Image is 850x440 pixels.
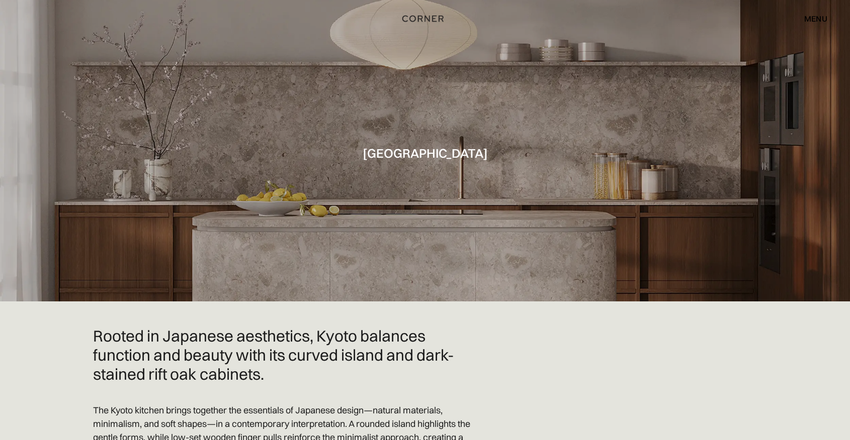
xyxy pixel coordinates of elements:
h1: [GEOGRAPHIC_DATA] [363,146,488,160]
div: menu [794,10,827,27]
a: home [392,12,458,25]
h2: Rooted in Japanese aesthetics, Kyoto balances function and beauty with its curved island and dark... [93,326,475,383]
div: menu [804,15,827,23]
